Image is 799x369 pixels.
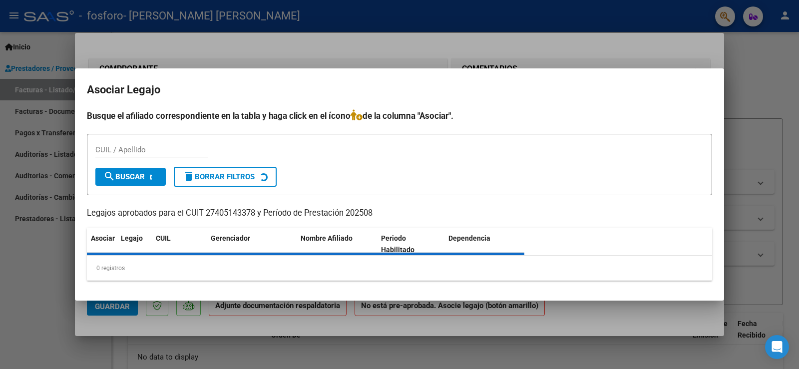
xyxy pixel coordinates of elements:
div: Open Intercom Messenger [765,335,789,359]
datatable-header-cell: Legajo [117,228,152,261]
span: Borrar Filtros [183,172,255,181]
datatable-header-cell: Gerenciador [207,228,297,261]
span: Asociar [91,234,115,242]
button: Buscar [95,168,166,186]
span: Periodo Habilitado [381,234,414,254]
datatable-header-cell: Dependencia [444,228,525,261]
mat-icon: search [103,170,115,182]
span: Buscar [103,172,145,181]
span: Nombre Afiliado [301,234,353,242]
h2: Asociar Legajo [87,80,712,99]
span: CUIL [156,234,171,242]
span: Legajo [121,234,143,242]
p: Legajos aprobados para el CUIT 27405143378 y Período de Prestación 202508 [87,207,712,220]
datatable-header-cell: Asociar [87,228,117,261]
span: Dependencia [448,234,490,242]
h4: Busque el afiliado correspondiente en la tabla y haga click en el ícono de la columna "Asociar". [87,109,712,122]
datatable-header-cell: Periodo Habilitado [377,228,444,261]
datatable-header-cell: Nombre Afiliado [297,228,377,261]
mat-icon: delete [183,170,195,182]
span: Gerenciador [211,234,250,242]
button: Borrar Filtros [174,167,277,187]
div: 0 registros [87,256,712,281]
datatable-header-cell: CUIL [152,228,207,261]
